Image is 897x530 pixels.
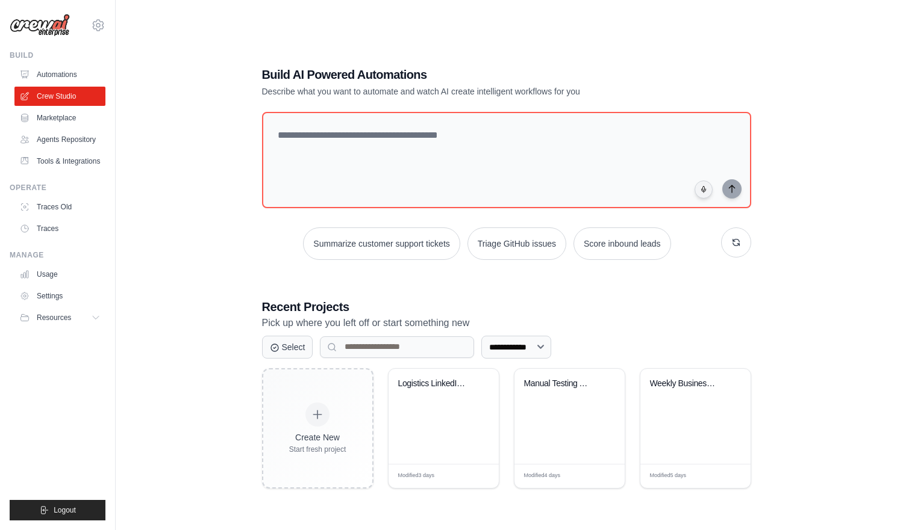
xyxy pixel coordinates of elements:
[14,130,105,149] a: Agents Repository
[14,197,105,217] a: Traces Old
[303,227,460,260] button: Summarize customer support tickets
[398,472,435,480] span: Modified 3 days
[37,313,71,322] span: Resources
[524,378,597,389] div: Manual Testing Automation with Jira & Zephyr Scale
[695,180,713,199] button: Click to speak your automation idea
[467,227,566,260] button: Triage GitHub issues
[596,472,606,481] span: Edit
[574,227,671,260] button: Score inbound leads
[10,500,105,520] button: Logout
[14,108,105,128] a: Marketplace
[10,51,105,60] div: Build
[524,472,561,480] span: Modified 4 days
[262,66,667,83] h1: Build AI Powered Automations
[262,85,667,97] p: Describe what you want to automate and watch AI create intelligent workflows for you
[650,378,723,389] div: Weekly Business Intelligence Reporter
[14,219,105,238] a: Traces
[289,445,346,454] div: Start fresh project
[14,286,105,306] a: Settings
[289,431,346,443] div: Create New
[14,87,105,106] a: Crew Studio
[14,65,105,84] a: Automations
[722,472,732,481] span: Edit
[14,152,105,171] a: Tools & Integrations
[470,472,480,481] span: Edit
[14,265,105,284] a: Usage
[54,505,76,515] span: Logout
[262,298,751,315] h3: Recent Projects
[262,336,313,359] button: Select
[10,183,105,193] div: Operate
[650,472,687,480] span: Modified 5 days
[14,308,105,327] button: Resources
[262,315,751,331] p: Pick up where you left off or start something new
[10,250,105,260] div: Manage
[398,378,471,389] div: Logistics LinkedIn Content Marketing Automation
[10,14,70,37] img: Logo
[721,227,751,257] button: Get new suggestions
